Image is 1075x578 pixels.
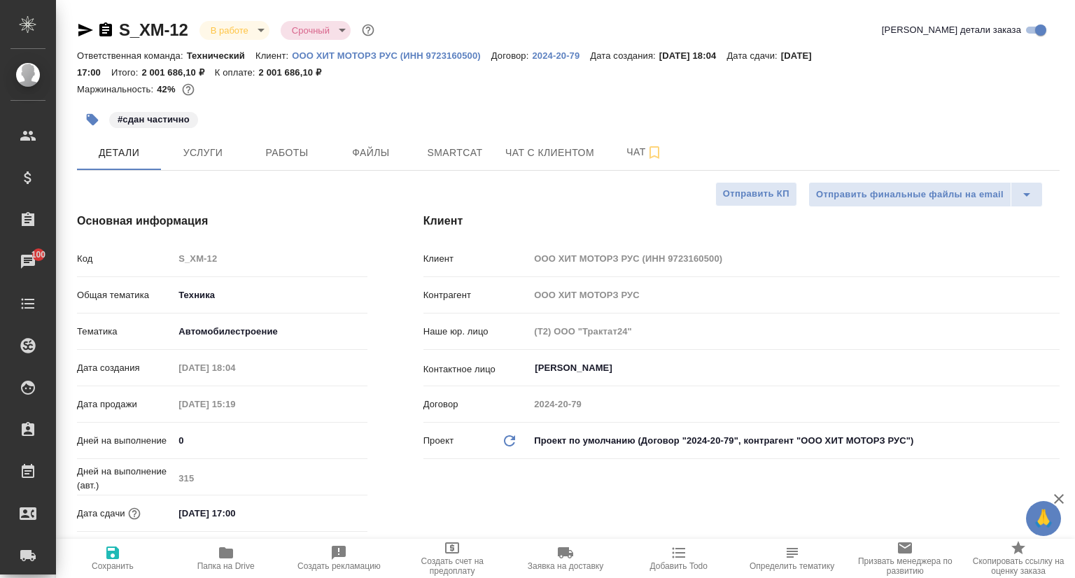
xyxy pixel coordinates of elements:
button: Доп статусы указывают на важность/срочность заказа [359,21,377,39]
button: Скопировать ссылку для ЯМессенджера [77,22,94,38]
div: В работе [199,21,269,40]
p: Общая тематика [77,288,174,302]
div: Автомобилестроение [174,320,367,344]
span: Создать счет на предоплату [404,556,500,576]
p: Клиент: [255,50,292,61]
div: Проект по умолчанию (Договор "2024-20-79", контрагент "ООО ХИТ МОТОРЗ РУС") [529,429,1060,453]
button: Open [1052,367,1055,369]
input: Пустое поле [529,285,1060,305]
div: Техника [174,283,367,307]
input: Пустое поле [174,468,367,488]
span: Призвать менеджера по развитию [857,556,953,576]
svg: Подписаться [646,144,663,161]
p: 2024-20-79 [532,50,590,61]
input: ✎ Введи что-нибудь [174,503,296,523]
span: Сохранить [92,561,134,571]
button: В работе [206,24,253,36]
button: Отправить КП [715,182,797,206]
span: сдан частично [108,113,199,125]
p: Клиент [423,252,530,266]
span: Папка на Drive [197,561,255,571]
button: Добавить Todo [622,539,736,578]
p: Маржинальность: [77,84,157,94]
p: Проект [423,434,454,448]
button: Срочный [288,24,334,36]
p: 42% [157,84,178,94]
p: Договор [423,397,530,411]
p: Договор: [491,50,533,61]
button: Если добавить услуги и заполнить их объемом, то дата рассчитается автоматически [125,505,143,523]
p: К оплате: [215,67,259,78]
a: S_XM-12 [119,20,188,39]
p: Дата продажи [77,397,174,411]
span: Чат с клиентом [505,144,594,162]
p: Ответственная команда: [77,50,187,61]
button: 968377.23 RUB; [179,80,197,99]
a: 2024-20-79 [532,49,590,61]
p: [DATE] 18:04 [659,50,727,61]
p: 2 001 686,10 ₽ [259,67,332,78]
button: Сохранить [56,539,169,578]
input: Пустое поле [529,394,1060,414]
span: Создать рекламацию [297,561,381,571]
p: Итого: [111,67,141,78]
button: Папка на Drive [169,539,283,578]
p: Наше юр. лицо [423,325,530,339]
p: ООО ХИТ МОТОРЗ РУС (ИНН 9723160500) [292,50,491,61]
span: Отправить финальные файлы на email [816,187,1004,203]
span: 🙏 [1032,504,1055,533]
a: 100 [3,244,52,279]
button: 🙏 [1026,501,1061,536]
button: Определить тематику [736,539,849,578]
span: Добавить Todo [650,561,708,571]
p: Контрагент [423,288,530,302]
input: Пустое поле [174,358,296,378]
p: Контактное лицо [423,362,530,376]
input: Пустое поле [174,248,367,269]
input: Пустое поле [529,248,1060,269]
p: Дата создания [77,361,174,375]
h4: Основная информация [77,213,367,230]
input: Пустое поле [529,321,1060,341]
span: Услуги [169,144,237,162]
p: Дата сдачи: [726,50,780,61]
p: Дней на выполнение (авт.) [77,465,174,493]
button: Создать рекламацию [283,539,396,578]
div: В работе [281,21,351,40]
p: 2 001 686,10 ₽ [141,67,214,78]
button: Добавить тэг [77,104,108,135]
p: Дата создания: [590,50,659,61]
span: 100 [23,248,55,262]
div: split button [808,182,1043,207]
span: Чат [611,143,678,161]
button: Создать счет на предоплату [395,539,509,578]
span: Скопировать ссылку на оценку заказа [970,556,1067,576]
h4: Клиент [423,213,1060,230]
p: Тематика [77,325,174,339]
span: Детали [85,144,153,162]
p: Код [77,252,174,266]
button: Скопировать ссылку [97,22,114,38]
p: Дней на выполнение [77,434,174,448]
span: [PERSON_NAME] детали заказа [882,23,1021,37]
a: ООО ХИТ МОТОРЗ РУС (ИНН 9723160500) [292,49,491,61]
p: #сдан частично [118,113,190,127]
span: Smartcat [421,144,489,162]
p: Технический [187,50,255,61]
button: Отправить финальные файлы на email [808,182,1011,207]
button: Призвать менеджера по развитию [848,539,962,578]
span: Отправить КП [723,186,789,202]
p: Дата сдачи [77,507,125,521]
span: Файлы [337,144,405,162]
input: Пустое поле [174,394,296,414]
button: Заявка на доставку [509,539,622,578]
button: Скопировать ссылку на оценку заказа [962,539,1075,578]
span: Определить тематику [750,561,834,571]
span: Работы [253,144,321,162]
span: Заявка на доставку [528,561,603,571]
input: ✎ Введи что-нибудь [174,430,367,451]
